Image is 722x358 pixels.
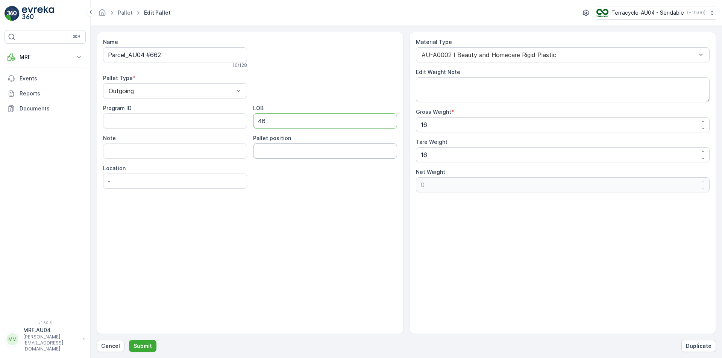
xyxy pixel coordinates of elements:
[232,62,247,68] p: 16 / 128
[133,342,152,350] p: Submit
[416,109,451,115] label: Gross Weight
[101,342,120,350] p: Cancel
[5,326,86,352] button: MMMRF.AU04[PERSON_NAME][EMAIL_ADDRESS][DOMAIN_NAME]
[22,6,54,21] img: logo_light-DOdMpM7g.png
[20,75,83,82] p: Events
[253,135,291,141] label: Pallet position
[416,169,445,175] label: Net Weight
[611,9,684,17] p: Terracycle-AU04 - Sendable
[5,86,86,101] a: Reports
[416,69,460,75] label: Edit Weight Note
[143,9,172,17] span: Edit Pallet
[103,75,133,81] label: Pallet Type
[20,90,83,97] p: Reports
[253,105,264,111] label: LOB
[687,10,705,16] p: ( +10:00 )
[73,34,80,40] p: ⌘B
[20,105,83,112] p: Documents
[5,101,86,116] a: Documents
[686,342,711,350] p: Duplicate
[103,105,132,111] label: Program ID
[20,53,71,61] p: MRF
[5,6,20,21] img: logo
[118,9,133,16] a: Pallet
[103,39,118,45] label: Name
[98,11,106,18] a: Homepage
[416,39,452,45] label: Material Type
[6,333,18,345] div: MM
[129,340,156,352] button: Submit
[23,334,79,352] p: [PERSON_NAME][EMAIL_ADDRESS][DOMAIN_NAME]
[103,165,126,171] label: Location
[5,71,86,86] a: Events
[416,139,447,145] label: Tare Weight
[23,326,79,334] p: MRF.AU04
[97,340,124,352] button: Cancel
[103,135,116,141] label: Note
[5,320,86,325] span: v 1.50.3
[681,340,716,352] button: Duplicate
[5,50,86,65] button: MRF
[596,6,716,20] button: Terracycle-AU04 - Sendable(+10:00)
[596,9,608,17] img: terracycle_logo.png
